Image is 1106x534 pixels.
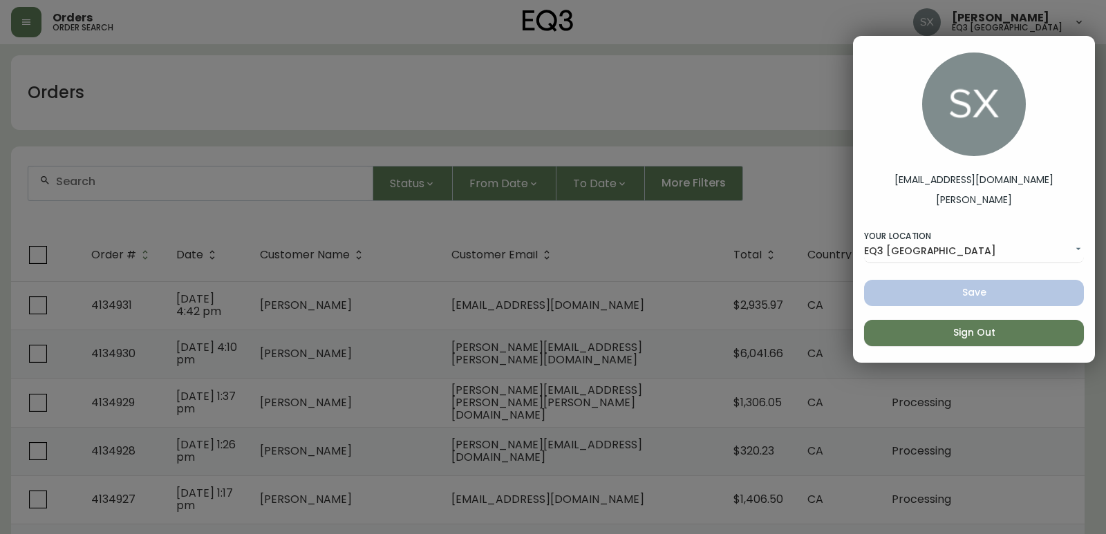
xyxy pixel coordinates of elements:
[922,53,1026,156] img: 9bed32e6c1122ad8f4cc12a65e43498a
[936,193,1011,207] label: [PERSON_NAME]
[875,324,1073,341] span: Sign Out
[864,240,1084,263] div: EQ3 [GEOGRAPHIC_DATA]
[864,320,1084,346] button: Sign Out
[894,173,1053,187] label: [EMAIL_ADDRESS][DOMAIN_NAME]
